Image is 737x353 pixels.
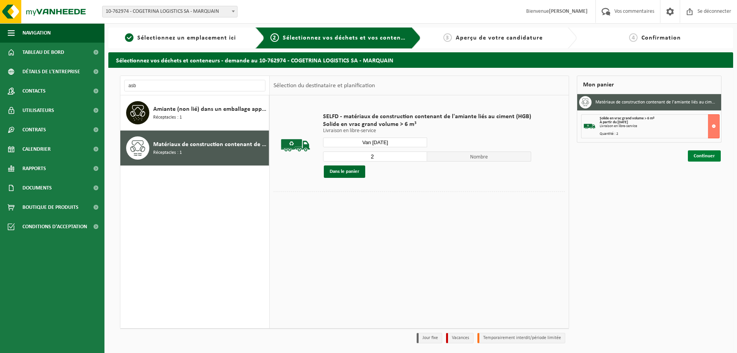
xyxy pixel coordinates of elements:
a: Continuer [688,150,721,162]
font: Confirmation [641,35,681,41]
span: 10-762974 - COGETRINA LOGISTICS SA - MARQUAIN [103,6,237,17]
font: Réceptacles : 1 [153,115,182,120]
font: Matériaux de construction contenant de l'amiante liés au ciment (liés) [595,100,729,105]
font: [PERSON_NAME] [549,9,588,14]
font: Dans le panier [330,169,359,174]
font: À partir du [DATE] [600,120,628,124]
font: Réceptacles : 1 [153,150,182,155]
font: Vacances [452,336,469,340]
font: Aperçu de votre candidature [456,35,543,41]
font: Se déconnecter [698,9,731,14]
font: Vos commentaires [614,9,654,14]
font: 3 [446,35,449,41]
font: Tableau de bord [22,50,64,55]
font: Documents [22,185,52,191]
font: Solide en vrac grand volume > 6 m³ [323,121,416,127]
button: Matériaux de construction contenant de l'amiante liés au ciment (liés) Réceptacles : 1 [120,131,269,166]
font: Contrats [22,127,46,133]
font: Nombre [470,154,488,160]
a: 1Sélectionnez un emplacement ici [112,33,249,43]
font: Utilisateurs [22,108,54,114]
font: Bienvenue [526,9,549,14]
button: Amiante (non lié) dans un emballage approuvé par l'ONU Réceptacles : 1 [120,95,269,131]
font: 1 [128,35,131,41]
font: Navigation [22,30,51,36]
font: SELFD - matériaux de construction contenant de l'amiante liés au ciment (HGB) [323,114,531,120]
font: 4 [632,35,635,41]
input: Sélectionnez la date [323,138,427,147]
font: Sélectionnez un emplacement ici [137,35,236,41]
font: Contacts [22,88,46,94]
font: Détails de l'entreprise [22,69,80,75]
button: Dans le panier [324,165,365,178]
font: Rapports [22,166,46,172]
font: 2 [273,35,276,41]
font: Boutique de produits [22,205,79,210]
font: Sélectionnez vos déchets et conteneurs - demande au 10-762974 - COGETRINA LOGISTICS SA - MARQUAIN [116,58,393,64]
font: Livraison en libre-service [600,124,637,128]
font: Amiante (non lié) dans un emballage approuvé par l'ONU [153,106,305,112]
font: Quantité : 2 [600,132,618,136]
input: Recherche de matériel [124,80,265,91]
font: Solide en vrac grand volume > 6 m³ [600,116,654,121]
font: Sélection du destinataire et planification [274,83,375,89]
font: Jour fixe [422,336,438,340]
font: Sélectionnez vos déchets et vos conteneurs [283,35,414,41]
font: Livraison en libre-service [323,128,376,134]
font: Continuer [694,153,715,158]
font: Matériaux de construction contenant de l'amiante liés au ciment (liés) [153,141,339,148]
font: Temporairement interdit/période limitée [483,336,561,340]
span: 10-762974 - COGETRINA LOGISTICS SA - MARQUAIN [102,6,238,17]
font: Mon panier [583,82,614,88]
font: Conditions d'acceptation [22,224,87,230]
font: Calendrier [22,146,51,152]
font: 10-762974 - COGETRINA LOGISTICS SA - MARQUAIN [106,9,219,14]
